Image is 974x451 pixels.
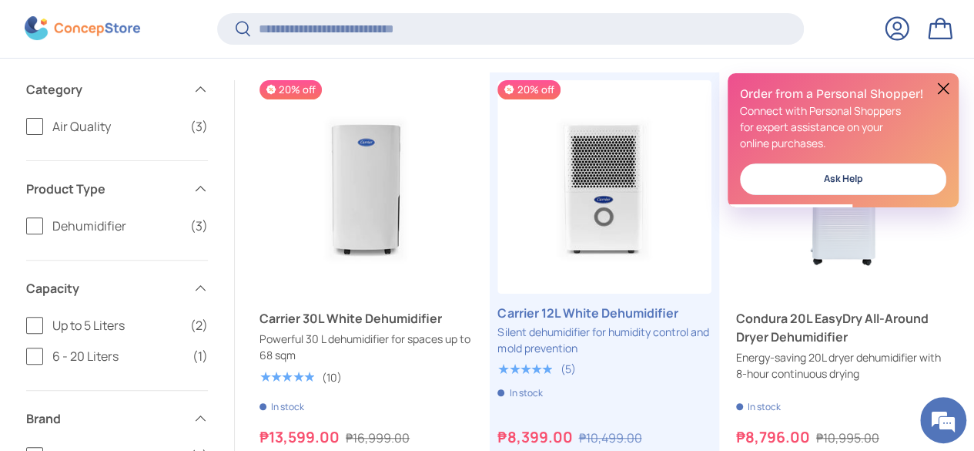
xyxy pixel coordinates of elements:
[740,163,946,195] a: Ask Help
[259,80,322,99] span: 20% off
[89,130,213,286] span: We're online!
[740,103,946,151] p: Connect with Personal Shoppers for expert assistance on your online purchases.
[26,391,208,446] summary: Brand
[80,86,259,106] div: Chat with us now
[26,161,208,217] summary: Product Type
[190,117,208,136] span: (3)
[497,304,711,322] a: Carrier 12L White Dehumidifier
[253,8,290,45] div: Minimize live chat window
[259,309,473,328] a: Carrier 30L White Dehumidifier
[26,62,208,117] summary: Category
[736,309,949,346] a: Condura 20L EasyDry All-Around Dryer Dehumidifier
[192,347,208,365] span: (1)
[190,316,208,335] span: (2)
[26,180,183,198] span: Product Type
[259,80,473,294] a: Carrier 30L White Dehumidifier
[26,409,183,428] span: Brand
[190,217,208,235] span: (3)
[52,316,181,335] span: Up to 5 Liters
[26,261,208,316] summary: Capacity
[52,117,181,136] span: Air Quality
[25,17,140,41] img: ConcepStore
[26,80,183,99] span: Category
[52,217,181,235] span: Dehumidifier
[52,347,183,365] span: 6 - 20 Liters
[497,80,560,99] span: 20% off
[8,293,293,347] textarea: Type your message and hit 'Enter'
[497,80,711,294] a: Carrier 12L White Dehumidifier
[740,86,946,103] h2: Order from a Personal Shopper!
[26,279,183,298] span: Capacity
